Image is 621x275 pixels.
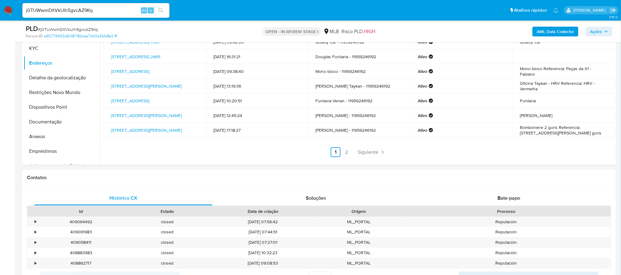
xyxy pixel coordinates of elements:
[406,208,607,214] div: Processo
[24,115,100,129] button: Documentação
[111,98,149,104] a: [STREET_ADDRESS]
[316,227,402,237] div: ML_PORTAL
[532,27,578,36] button: AML Data Collector
[358,150,378,155] span: Siguiente
[150,7,152,13] span: s
[111,83,182,89] a: [STREET_ADDRESS][PERSON_NAME]
[24,70,100,85] button: Detalhe da geolocalização
[35,239,36,245] div: •
[38,227,124,237] div: 409061983
[35,219,36,225] div: •
[24,41,100,56] button: KYC
[124,248,210,258] div: closed
[22,6,170,14] input: Pesquise usuários ou casos...
[537,27,574,36] b: AML Data Collector
[35,260,36,266] div: •
[24,85,100,100] button: Restrições Novo Mundo
[206,123,308,137] td: [DATE] 17:18:27
[320,208,398,214] div: Origem
[342,147,352,157] a: Ir a la página 2
[418,127,427,133] strong: Ativo
[308,79,410,93] td: [PERSON_NAME] Taykan - 11959246192
[124,237,210,247] div: closed
[402,248,611,258] div: Reputación
[206,93,308,108] td: [DATE] 10:20:51
[418,98,427,104] strong: Ativo
[111,112,182,119] a: [STREET_ADDRESS][PERSON_NAME]
[26,24,38,33] b: PLD
[128,208,206,214] div: Estado
[35,229,36,235] div: •
[308,49,410,64] td: Douglas Funilaria - 11959246192
[609,14,618,19] span: 3.161.2
[263,27,321,36] p: OPEN - IN REVIEW STAGE I
[210,217,316,227] div: [DATE] 07:56:42
[418,54,427,59] strong: Ativo
[206,108,308,123] td: [DATE] 12:45:24
[24,129,100,144] button: Anexos
[111,54,160,60] a: [STREET_ADDRESS] 2465
[210,248,316,258] div: [DATE] 10:32:23
[553,8,558,13] a: Notificações
[308,123,410,137] td: [PERSON_NAME] - 11959246192
[24,159,100,173] button: Adiantamentos de Dinheiro
[42,208,120,214] div: Id
[206,64,308,79] td: [DATE] 09:38:40
[418,113,427,118] strong: Ativo
[590,27,602,36] span: Ações
[306,194,326,202] span: Soluções
[418,69,427,74] strong: Ativo
[38,248,124,258] div: 408883983
[402,258,611,268] div: Reputación
[316,248,402,258] div: ML_PORTAL
[154,6,167,15] button: search-icon
[27,175,611,181] h1: Contatos
[35,250,36,256] div: •
[513,123,615,137] td: Bomboniere 2 guris Referencia: [STREET_ADDRESS][PERSON_NAME] guris
[323,28,339,35] div: MLB
[514,7,547,13] span: Atalhos rápidos
[355,147,388,157] a: Siguiente
[26,33,43,39] b: Person ID
[610,7,616,13] a: Sair
[308,108,410,123] td: [PERSON_NAME] - 11959246192
[38,258,124,268] div: 408862717
[513,93,615,108] td: Funilaria
[418,83,427,89] strong: Ativo
[210,237,316,247] div: [DATE] 07:27:01
[210,258,316,268] div: [DATE] 09:08:53
[109,194,137,202] span: Histórico CX
[124,258,210,268] div: closed
[316,217,402,227] div: ML_PORTAL
[513,64,615,79] td: Mono bloco Referencia: Peças da X1 - Fabiano
[402,237,611,247] div: Reputación
[316,237,402,247] div: ML_PORTAL
[44,33,117,39] a: a95779955d5087183cea7b00e36fc8e3
[24,144,100,159] button: Empréstimos
[38,26,98,32] span: # j0TUWwmDltVkUlh5gvcAZ9Kq
[308,64,410,79] td: Mono bloco - 11959246192
[418,39,427,45] strong: Ativo
[316,258,402,268] div: ML_PORTAL
[124,227,210,237] div: closed
[104,147,615,157] nav: Paginación
[38,237,124,247] div: 409058411
[206,49,308,64] td: [DATE] 16:31:21
[573,7,608,13] p: sara.carvalhaes@mercadopago.com.br
[210,227,316,237] div: [DATE] 07:44:51
[364,28,375,35] span: HIGH
[124,217,210,227] div: closed
[497,194,520,202] span: Bate-papo
[111,127,182,133] a: [STREET_ADDRESS][PERSON_NAME]
[586,27,612,36] button: Ações
[513,79,615,93] td: Oficina Taykan - HRV Referencia: HRV - Vermelha
[111,68,149,74] a: [STREET_ADDRESS]
[38,217,124,227] div: 409064492
[215,208,311,214] div: Data de criação
[402,227,611,237] div: Reputación
[24,100,100,115] button: Dispositivos Point
[331,147,341,157] a: Ir a la página 1
[308,93,410,108] td: Funilaria Venan - 11959246192
[206,79,308,93] td: [DATE] 13:19:36
[402,217,611,227] div: Reputación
